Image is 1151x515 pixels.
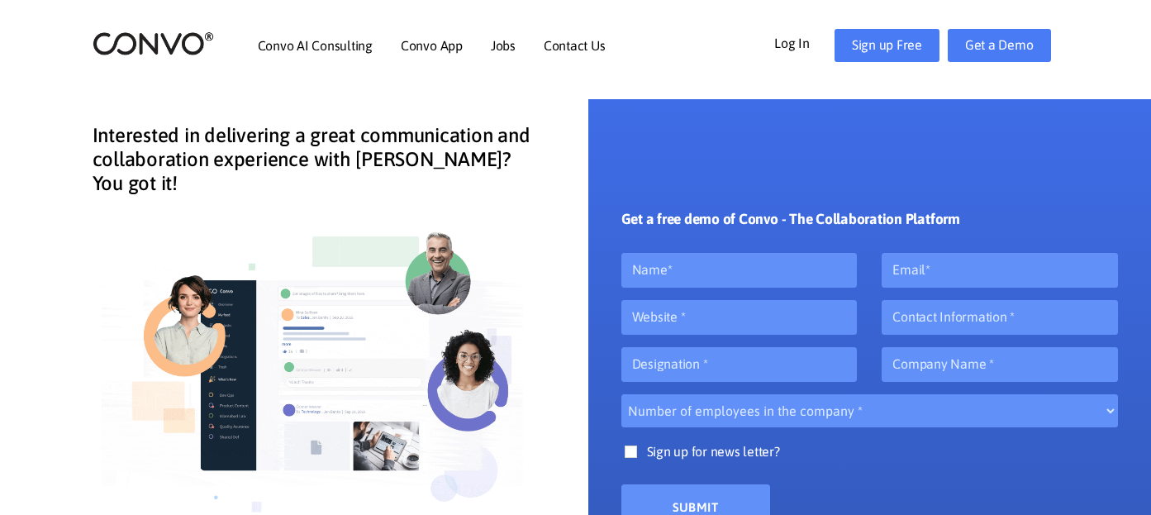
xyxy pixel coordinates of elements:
a: Convo App [401,39,463,52]
h4: Interested in delivering a great communication and collaboration experience with [PERSON_NAME]? Y... [93,124,539,207]
a: Get a Demo [948,29,1051,62]
input: Website * [621,300,858,335]
input: Contact Information * [882,300,1118,335]
a: Sign up Free [835,29,939,62]
a: Jobs [491,39,516,52]
input: Designation * [621,347,858,382]
label: Sign up for news letter? [621,440,1119,481]
input: Name* [621,253,858,288]
input: Email* [882,253,1118,288]
a: Convo AI Consulting [258,39,373,52]
a: Log In [774,29,835,55]
img: logo_2.png [93,31,214,56]
h3: Get a free demo of Convo - The Collaboration Platform [621,211,960,241]
a: Contact Us [544,39,606,52]
input: Company Name * [882,347,1118,382]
